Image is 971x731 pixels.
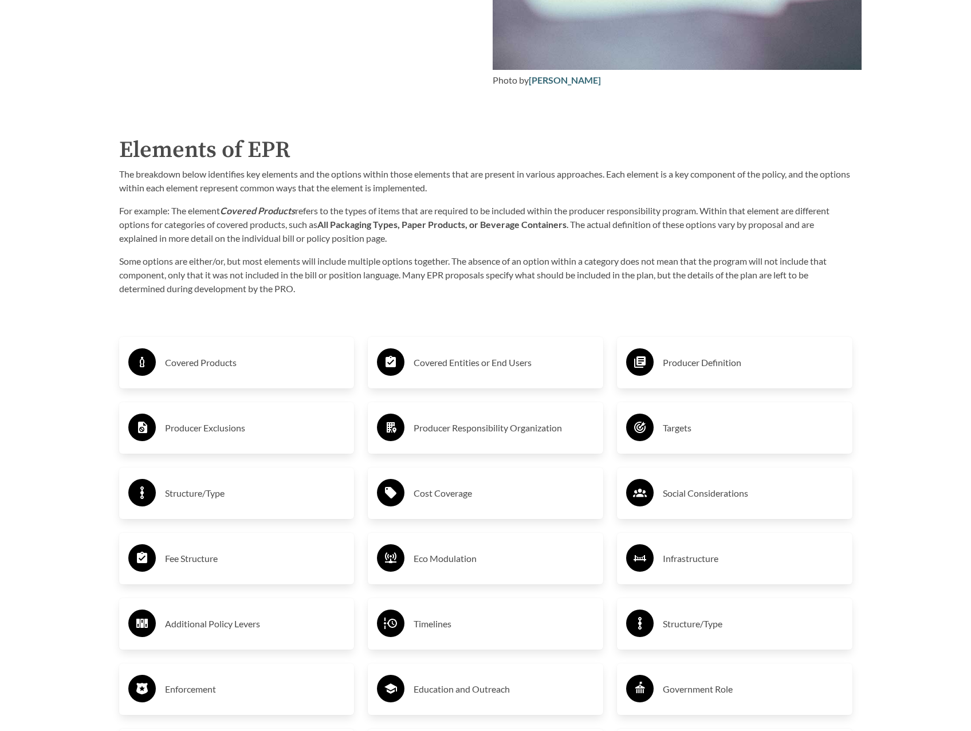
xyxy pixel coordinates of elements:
[165,419,345,437] h3: Producer Exclusions
[119,254,852,296] p: Some options are either/or, but most elements will include multiple options together. The absence...
[414,484,594,502] h3: Cost Coverage
[165,353,345,372] h3: Covered Products
[119,204,852,245] p: For example: The element refers to the types of items that are required to be included within the...
[414,353,594,372] h3: Covered Entities or End Users
[317,219,567,230] strong: All Packaging Types, Paper Products, or Beverage Containers
[493,73,862,87] div: Photo by
[414,680,594,698] h3: Education and Outreach
[663,549,843,568] h3: Infrastructure
[220,205,295,216] strong: Covered Products
[119,167,852,195] p: The breakdown below identifies key elements and the options within those elements that are presen...
[529,74,601,85] a: [PERSON_NAME]
[663,615,843,633] h3: Structure/Type
[165,680,345,698] h3: Enforcement
[165,615,345,633] h3: Additional Policy Levers
[663,419,843,437] h3: Targets
[663,680,843,698] h3: Government Role
[414,549,594,568] h3: Eco Modulation
[414,419,594,437] h3: Producer Responsibility Organization
[663,484,843,502] h3: Social Considerations
[414,615,594,633] h3: Timelines
[165,484,345,502] h3: Structure/Type
[165,549,345,568] h3: Fee Structure
[119,133,852,167] h2: Elements of EPR
[663,353,843,372] h3: Producer Definition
